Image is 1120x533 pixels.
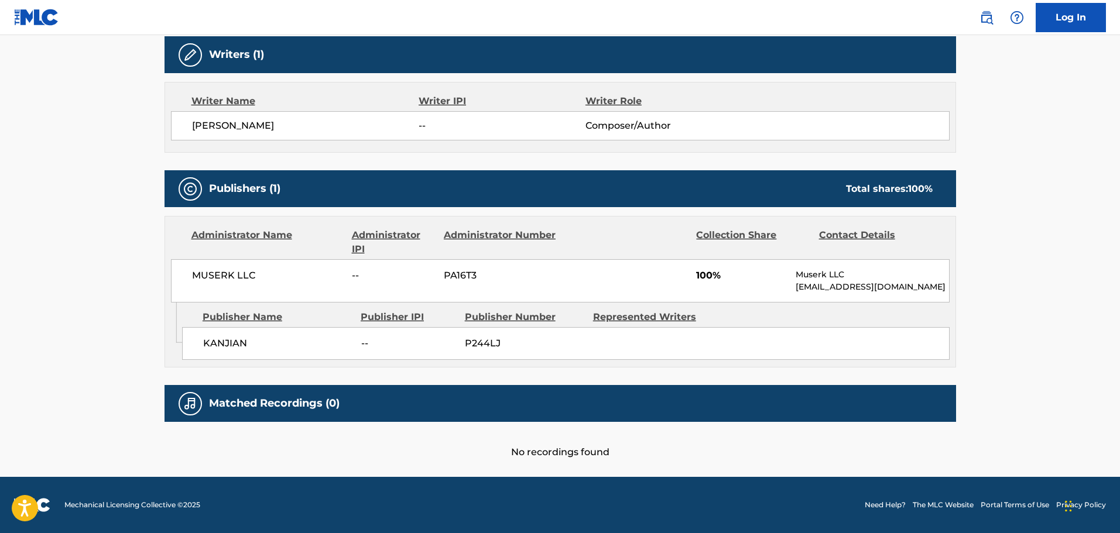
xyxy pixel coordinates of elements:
div: Total shares: [846,182,933,196]
img: help [1010,11,1024,25]
img: MLC Logo [14,9,59,26]
a: Privacy Policy [1056,500,1106,510]
span: Mechanical Licensing Collective © 2025 [64,500,200,510]
a: Public Search [975,6,998,29]
a: Need Help? [865,500,906,510]
span: PA16T3 [444,269,557,283]
span: -- [352,269,435,283]
p: [EMAIL_ADDRESS][DOMAIN_NAME] [796,281,948,293]
span: [PERSON_NAME] [192,119,419,133]
img: logo [14,498,50,512]
div: Administrator IPI [352,228,435,256]
img: search [979,11,994,25]
p: Muserk LLC [796,269,948,281]
a: Portal Terms of Use [981,500,1049,510]
a: Log In [1036,3,1106,32]
span: 100% [696,269,787,283]
div: Drag [1065,489,1072,524]
span: -- [419,119,585,133]
span: Composer/Author [585,119,737,133]
div: No recordings found [165,422,956,459]
h5: Publishers (1) [209,182,280,195]
div: Help [1005,6,1029,29]
h5: Matched Recordings (0) [209,397,340,410]
h5: Writers (1) [209,48,264,61]
span: P244LJ [465,336,584,350]
div: Administrator Name [191,228,343,256]
div: Publisher Name [203,310,352,324]
a: The MLC Website [913,500,974,510]
div: Contact Details [819,228,933,256]
div: Collection Share [696,228,810,256]
div: Publisher IPI [361,310,456,324]
img: Publishers [183,182,197,196]
div: Publisher Number [465,310,584,324]
span: -- [361,336,456,350]
iframe: Chat Widget [1061,477,1120,533]
div: Writer IPI [419,94,585,108]
img: Matched Recordings [183,397,197,411]
span: 100 % [908,183,933,194]
div: Writer Role [585,94,737,108]
span: KANJIAN [203,336,352,350]
img: Writers [183,48,197,62]
span: MUSERK LLC [192,269,344,283]
div: Administrator Number [444,228,557,256]
div: Writer Name [191,94,419,108]
div: Represented Writers [593,310,713,324]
